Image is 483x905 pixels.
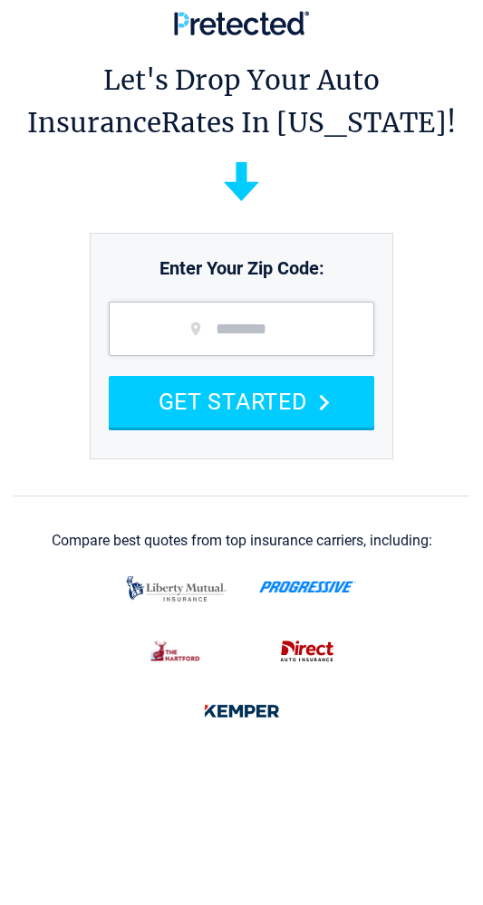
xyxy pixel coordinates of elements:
img: Pretected Logo [174,11,309,35]
img: thehartford [140,632,212,670]
img: kemper [194,692,290,730]
div: Compare best quotes from top insurance carriers, including: [52,533,432,549]
button: GET STARTED [109,376,374,428]
input: zip code [109,302,374,356]
img: progressive [259,581,356,593]
img: liberty [121,567,231,611]
h1: Let's Drop Your Auto Insurance Rates In [US_STATE]! [14,59,469,144]
p: Enter Your Zip Code: [91,238,392,282]
img: direct [271,632,343,670]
